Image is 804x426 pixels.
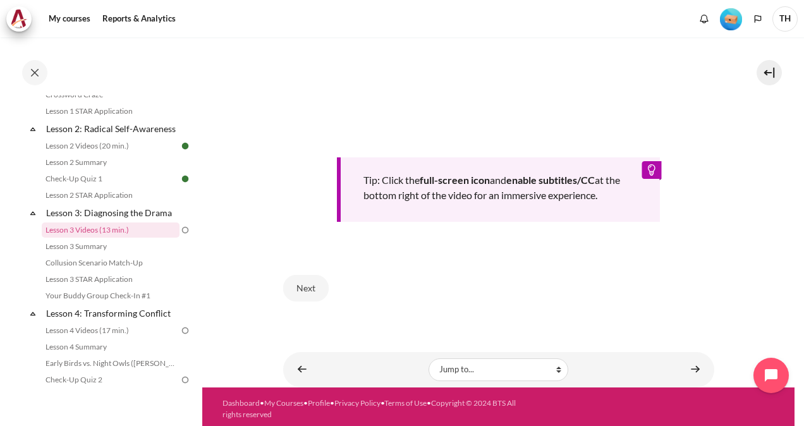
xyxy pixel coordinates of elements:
[222,398,516,419] a: Copyright © 2024 BTS All rights reserved
[42,372,180,387] a: Check-Up Quiz 2
[772,6,798,32] span: TH
[42,155,180,170] a: Lesson 2 Summary
[334,398,381,408] a: Privacy Policy
[42,272,180,287] a: Lesson 3 STAR Application
[42,171,180,186] a: Check-Up Quiz 1
[42,255,180,271] a: Collusion Scenario Match-Up
[222,398,519,420] div: • • • • •
[180,325,191,336] img: To do
[748,9,767,28] button: Languages
[42,323,180,338] a: Lesson 4 Videos (17 min.)
[772,6,798,32] a: User menu
[283,275,329,301] button: Next
[44,305,180,322] a: Lesson 4: Transforming Conflict
[308,398,330,408] a: Profile
[42,104,180,119] a: Lesson 1 STAR Application
[42,222,180,238] a: Lesson 3 Videos (13 min.)
[27,207,39,219] span: Collapse
[42,389,180,404] a: Lesson 4 STAR Application
[98,6,180,32] a: Reports & Analytics
[27,123,39,135] span: Collapse
[222,398,260,408] a: Dashboard
[42,339,180,355] a: Lesson 4 Summary
[42,356,180,371] a: Early Birds vs. Night Owls ([PERSON_NAME]'s Story)
[720,7,742,30] div: Level #1
[180,224,191,236] img: To do
[695,9,714,28] div: Show notification window with no new notifications
[506,174,595,186] b: enable subtitles/CC
[180,140,191,152] img: Done
[44,204,180,221] a: Lesson 3: Diagnosing the Drama
[6,6,38,32] a: Architeck Architeck
[264,398,303,408] a: My Courses
[715,7,747,30] a: Level #1
[180,173,191,185] img: Done
[42,288,180,303] a: Your Buddy Group Check-In #1
[337,157,661,222] div: Tip: Click the and at the bottom right of the video for an immersive experience.
[384,398,427,408] a: Terms of Use
[720,8,742,30] img: Level #1
[420,174,490,186] b: full-screen icon
[27,307,39,320] span: Collapse
[44,120,180,137] a: Lesson 2: Radical Self-Awareness
[10,9,28,28] img: Architeck
[289,357,315,382] a: ◄ Lesson 2 STAR Application
[42,188,180,203] a: Lesson 2 STAR Application
[42,239,180,254] a: Lesson 3 Summary
[44,6,95,32] a: My courses
[180,374,191,386] img: To do
[42,138,180,154] a: Lesson 2 Videos (20 min.)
